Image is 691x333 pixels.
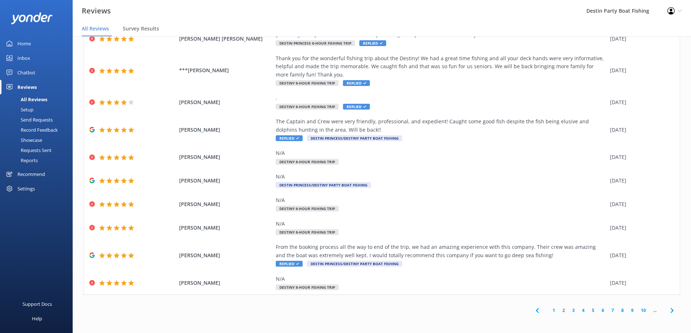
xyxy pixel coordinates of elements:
div: N/A [276,173,606,181]
a: 1 [549,307,559,314]
div: N/A [276,220,606,228]
span: [PERSON_NAME] [179,126,272,134]
span: Replied [276,135,303,141]
div: The Captain and Crew were very friendly, professional, and expedient! Caught some good fish despi... [276,118,606,134]
a: Setup [4,104,73,115]
div: Thank you for the wonderful fishing trip about the Destiny! We had a great time fishing and all y... [276,54,606,79]
div: . [276,94,606,102]
span: ***[PERSON_NAME] [179,66,272,74]
span: [PERSON_NAME] [179,153,272,161]
h3: Reviews [82,5,111,17]
div: Recommend [17,167,45,181]
span: Destiny 6-Hour Fishing Trip [276,229,339,235]
span: [PERSON_NAME] [179,251,272,259]
div: [DATE] [610,279,671,287]
a: All Reviews [4,94,73,104]
div: [DATE] [610,66,671,74]
span: [PERSON_NAME] [PERSON_NAME] [179,35,272,43]
span: Destin Princess/Destiny Party Boat Fishing [276,182,371,188]
a: 2 [559,307,569,314]
span: ... [650,307,660,314]
a: 8 [618,307,627,314]
span: Destin Princess/Destiny Party Boat Fishing [307,261,402,267]
span: Survey Results [123,25,159,32]
div: Home [17,36,31,51]
div: N/A [276,275,606,283]
div: Help [32,311,42,326]
span: Replied [343,104,370,110]
div: [DATE] [610,200,671,208]
div: N/A [276,149,606,157]
span: Destin Princess/Destiny Party Boat Fishing [307,135,402,141]
span: Destiny 6-Hour Fishing Trip [276,159,339,165]
div: [DATE] [610,177,671,185]
div: [DATE] [610,224,671,232]
div: Support Docs [23,297,52,311]
span: All Reviews [82,25,109,32]
img: yonder-white-logo.png [11,12,53,24]
div: Chatbot [17,65,35,80]
span: Destiny 6-Hour Fishing Trip [276,206,339,211]
div: Setup [4,104,33,115]
a: 3 [569,307,578,314]
span: [PERSON_NAME] [179,224,272,232]
span: Destiny 6-Hour Fishing Trip [276,104,339,110]
div: [DATE] [610,126,671,134]
a: Showcase [4,135,73,145]
span: [PERSON_NAME] [179,200,272,208]
div: [DATE] [610,98,671,106]
a: 6 [598,307,608,314]
div: Requests Sent [4,145,52,155]
a: Reports [4,155,73,165]
span: [PERSON_NAME] [179,98,272,106]
span: [PERSON_NAME] [179,279,272,287]
div: Showcase [4,135,42,145]
span: [PERSON_NAME] [179,177,272,185]
div: Record Feedback [4,125,58,135]
a: Send Requests [4,115,73,125]
a: Record Feedback [4,125,73,135]
a: 4 [578,307,588,314]
span: Replied [343,80,370,86]
a: 10 [637,307,650,314]
span: Destin Princess 6-Hour Fishing Trip [276,40,355,46]
span: Replied [359,40,386,46]
a: 7 [608,307,618,314]
div: Reviews [17,80,37,94]
div: N/A [276,196,606,204]
div: Reports [4,155,38,165]
div: All Reviews [4,94,47,104]
span: Destiny 8-Hour Fishing Trip [276,284,339,290]
div: [DATE] [610,251,671,259]
div: Inbox [17,51,30,65]
div: [DATE] [610,35,671,43]
div: Settings [17,181,35,196]
span: Destiny 6-Hour Fishing Trip [276,80,339,86]
span: Replied [276,261,303,267]
a: Requests Sent [4,145,73,155]
a: 9 [627,307,637,314]
div: From the booking process all the way to end of the trip, we had an amazing experience with this c... [276,243,606,259]
a: 5 [588,307,598,314]
div: Send Requests [4,115,53,125]
div: [DATE] [610,153,671,161]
